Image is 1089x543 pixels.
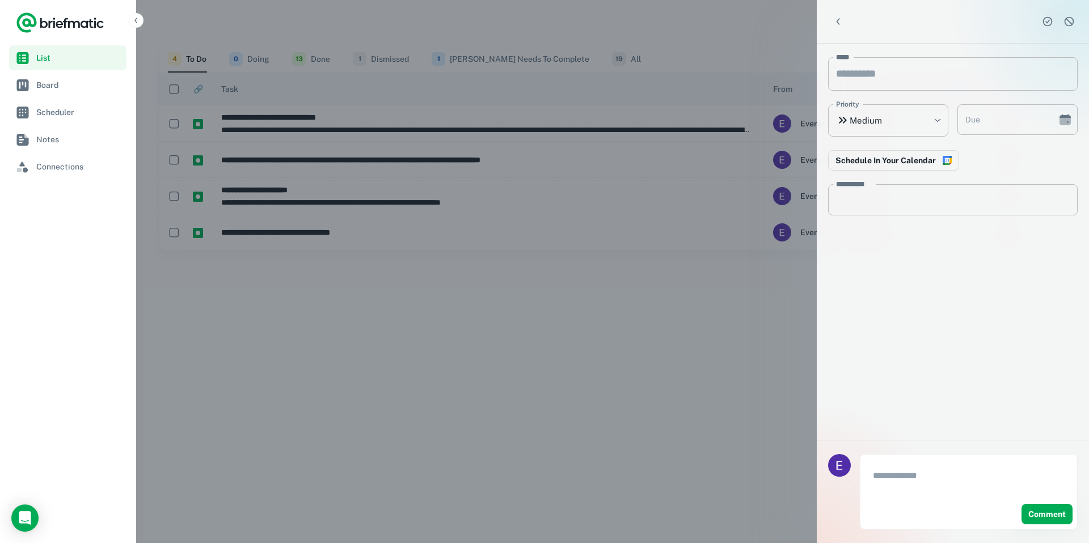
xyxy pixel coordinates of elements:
div: scrollable content [817,44,1089,440]
span: Board [36,79,122,91]
span: Notes [36,133,122,146]
a: List [9,45,126,70]
span: List [36,52,122,64]
button: Dismiss task [1061,13,1078,30]
a: Logo [16,11,104,34]
button: Back [828,11,849,32]
button: Connect to Google Calendar to reserve time in your schedule to complete this work [828,150,959,171]
a: Board [9,73,126,97]
img: Evergreen Front Office [828,454,851,477]
span: Scheduler [36,106,122,118]
span: Connections [36,160,122,173]
button: Complete task [1039,13,1056,30]
button: Choose date [1054,108,1077,131]
button: Comment [1022,504,1073,524]
a: Scheduler [9,100,126,125]
label: Priority [836,99,859,109]
div: Medium [828,104,948,137]
a: Notes [9,127,126,152]
a: Connections [9,154,126,179]
div: Open Intercom Messenger [11,504,39,532]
